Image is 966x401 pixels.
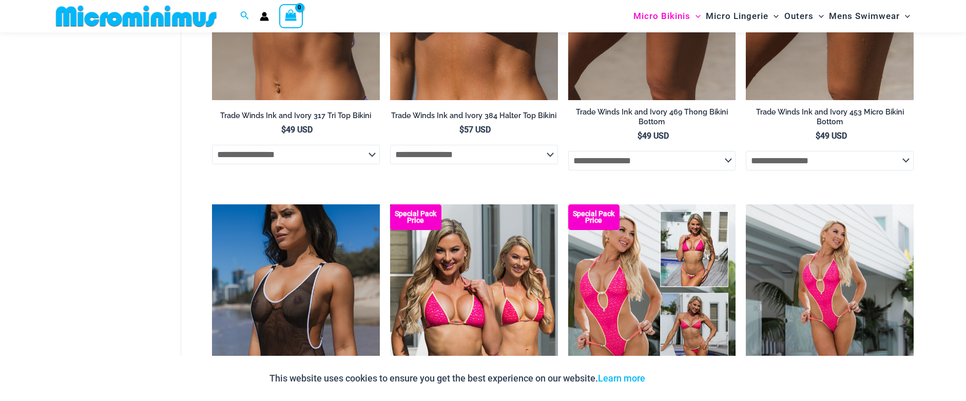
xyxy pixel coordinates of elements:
[829,3,900,29] span: Mens Swimwear
[459,125,464,135] span: $
[900,3,910,29] span: Menu Toggle
[782,3,826,29] a: OutersMenu ToggleMenu Toggle
[637,131,642,141] span: $
[279,4,303,28] a: View Shopping Cart, empty
[260,12,269,21] a: Account icon link
[269,371,645,386] p: This website uses cookies to ensure you get the best experience on our website.
[281,125,313,135] bdi: 49 USD
[281,125,286,135] span: $
[390,111,558,124] a: Trade Winds Ink and Ivory 384 Halter Top Bikini
[637,131,669,141] bdi: 49 USD
[390,211,441,224] b: Special Pack Price
[568,107,736,130] a: Trade Winds Ink and Ivory 469 Thong Bikini Bottom
[240,10,249,23] a: Search icon link
[816,131,820,141] span: $
[212,111,380,124] a: Trade Winds Ink and Ivory 317 Tri Top Bikini
[633,3,690,29] span: Micro Bikinis
[814,3,824,29] span: Menu Toggle
[746,107,914,126] h2: Trade Winds Ink and Ivory 453 Micro Bikini Bottom
[746,107,914,130] a: Trade Winds Ink and Ivory 453 Micro Bikini Bottom
[703,3,781,29] a: Micro LingerieMenu ToggleMenu Toggle
[568,211,620,224] b: Special Pack Price
[706,3,768,29] span: Micro Lingerie
[568,107,736,126] h2: Trade Winds Ink and Ivory 469 Thong Bikini Bottom
[784,3,814,29] span: Outers
[826,3,913,29] a: Mens SwimwearMenu ToggleMenu Toggle
[459,125,491,135] bdi: 57 USD
[212,111,380,121] h2: Trade Winds Ink and Ivory 317 Tri Top Bikini
[598,373,645,384] a: Learn more
[653,366,697,391] button: Accept
[629,2,914,31] nav: Site Navigation
[690,3,701,29] span: Menu Toggle
[52,5,221,28] img: MM SHOP LOGO FLAT
[390,111,558,121] h2: Trade Winds Ink and Ivory 384 Halter Top Bikini
[816,131,847,141] bdi: 49 USD
[631,3,703,29] a: Micro BikinisMenu ToggleMenu Toggle
[768,3,779,29] span: Menu Toggle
